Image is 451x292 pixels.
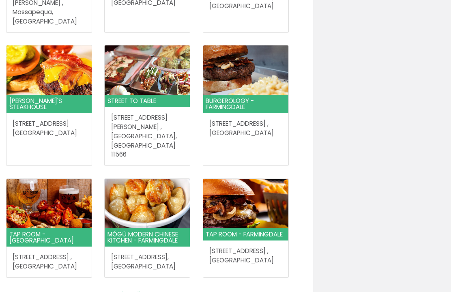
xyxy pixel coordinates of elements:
[6,95,92,114] header: [PERSON_NAME]'s Steakhouse
[209,119,282,138] address: [STREET_ADDRESS] , [GEOGRAPHIC_DATA]
[105,179,190,228] img: Card image cap
[105,45,190,165] a: Card image cap Street to Table [STREET_ADDRESS][PERSON_NAME] ,[GEOGRAPHIC_DATA], [GEOGRAPHIC_DATA...
[209,247,282,265] address: [STREET_ADDRESS] , [GEOGRAPHIC_DATA]
[203,179,288,271] a: Card image cap Tap Room - Farmingdale [STREET_ADDRESS] ,[GEOGRAPHIC_DATA]
[105,179,190,277] a: Card image cap MÓGŪ Modern Chinese Kitchen - Farmingdale [STREET_ADDRESS],[GEOGRAPHIC_DATA]
[6,179,92,277] a: Card image cap Tap Room - [GEOGRAPHIC_DATA] [STREET_ADDRESS] ,[GEOGRAPHIC_DATA]
[105,228,190,247] header: MÓGŪ Modern Chinese Kitchen - Farmingdale
[203,45,288,95] img: Card image cap
[6,179,92,228] img: Card image cap
[13,253,86,271] address: [STREET_ADDRESS] , [GEOGRAPHIC_DATA]
[111,113,184,159] address: [STREET_ADDRESS][PERSON_NAME] , [GEOGRAPHIC_DATA], [GEOGRAPHIC_DATA] 11566
[203,179,288,228] img: Card image cap
[111,253,184,271] address: [STREET_ADDRESS], [GEOGRAPHIC_DATA]
[203,95,288,114] header: Burgerology - Farmingdale
[105,95,190,107] header: Street to Table
[6,45,92,144] a: Card image cap [PERSON_NAME]'s Steakhouse [STREET_ADDRESS][GEOGRAPHIC_DATA]
[203,45,288,144] a: Card image cap Burgerology - Farmingdale [STREET_ADDRESS] ,[GEOGRAPHIC_DATA]
[203,228,288,240] header: Tap Room - Farmingdale
[13,119,86,138] address: [STREET_ADDRESS] [GEOGRAPHIC_DATA]
[105,45,190,95] img: Card image cap
[6,228,92,247] header: Tap Room - [GEOGRAPHIC_DATA]
[6,45,92,95] img: Card image cap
